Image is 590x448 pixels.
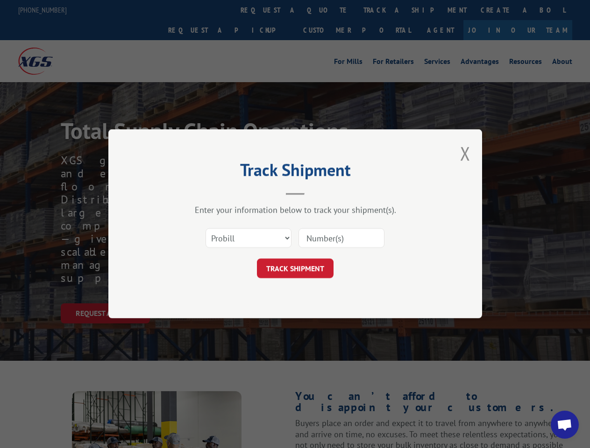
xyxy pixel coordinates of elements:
[155,205,435,216] div: Enter your information below to track your shipment(s).
[299,229,384,248] input: Number(s)
[155,163,435,181] h2: Track Shipment
[257,259,334,279] button: TRACK SHIPMENT
[460,141,470,166] button: Close modal
[551,411,579,439] a: Open chat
